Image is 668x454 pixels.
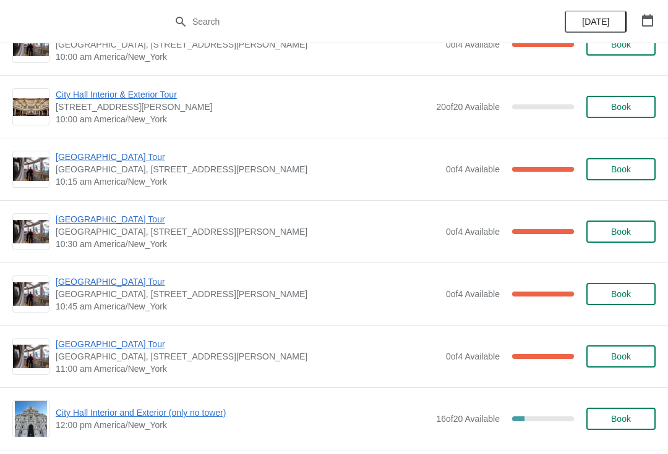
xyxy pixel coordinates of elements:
span: [GEOGRAPHIC_DATA] Tour [56,275,440,288]
input: Search [192,11,501,33]
span: 0 of 4 Available [446,289,500,299]
span: 20 of 20 Available [436,102,500,112]
button: Book [586,96,656,118]
button: Book [586,221,656,243]
img: City Hall Tower Tour | City Hall Visitor Center, 1400 John F Kennedy Boulevard Suite 121, Philade... [13,282,49,306]
span: [GEOGRAPHIC_DATA], [STREET_ADDRESS][PERSON_NAME] [56,288,440,300]
span: City Hall Interior & Exterior Tour [56,88,430,101]
span: 0 of 4 Available [446,40,500,49]
button: Book [586,408,656,430]
img: City Hall Interior and Exterior (only no tower) | | 12:00 pm America/New_York [15,401,48,437]
span: City Hall Interior and Exterior (only no tower) [56,406,430,419]
span: Book [611,414,631,424]
span: Book [611,289,631,299]
span: [GEOGRAPHIC_DATA], [STREET_ADDRESS][PERSON_NAME] [56,350,440,363]
span: [GEOGRAPHIC_DATA], [STREET_ADDRESS][PERSON_NAME] [56,38,440,51]
img: City Hall Tower Tour | City Hall Visitor Center, 1400 John F Kennedy Boulevard Suite 121, Philade... [13,220,49,244]
img: City Hall Interior & Exterior Tour | 1400 John F Kennedy Boulevard, Suite 121, Philadelphia, PA, ... [13,98,49,116]
span: [STREET_ADDRESS][PERSON_NAME] [56,101,430,113]
span: Book [611,102,631,112]
button: Book [586,33,656,56]
button: [DATE] [565,11,627,33]
span: [GEOGRAPHIC_DATA] Tour [56,213,440,225]
span: 10:45 am America/New_York [56,300,440,313]
span: 0 of 4 Available [446,164,500,174]
span: 10:15 am America/New_York [56,175,440,188]
button: Book [586,345,656,368]
span: 0 of 4 Available [446,351,500,361]
span: 16 of 20 Available [436,414,500,424]
span: 10:00 am America/New_York [56,113,430,125]
span: [GEOGRAPHIC_DATA], [STREET_ADDRESS][PERSON_NAME] [56,163,440,175]
span: Book [611,227,631,237]
span: 10:00 am America/New_York [56,51,440,63]
span: 10:30 am America/New_York [56,238,440,250]
button: Book [586,158,656,180]
span: 12:00 pm America/New_York [56,419,430,431]
span: [DATE] [582,17,609,27]
span: [GEOGRAPHIC_DATA], [STREET_ADDRESS][PERSON_NAME] [56,225,440,238]
span: [GEOGRAPHIC_DATA] Tour [56,151,440,163]
span: [GEOGRAPHIC_DATA] Tour [56,338,440,350]
img: City Hall Tower Tour | City Hall Visitor Center, 1400 John F Kennedy Boulevard Suite 121, Philade... [13,345,49,369]
span: Book [611,164,631,174]
span: Book [611,40,631,49]
span: Book [611,351,631,361]
img: City Hall Tower Tour | City Hall Visitor Center, 1400 John F Kennedy Boulevard Suite 121, Philade... [13,33,49,57]
span: 0 of 4 Available [446,227,500,237]
button: Book [586,283,656,305]
span: 11:00 am America/New_York [56,363,440,375]
img: City Hall Tower Tour | City Hall Visitor Center, 1400 John F Kennedy Boulevard Suite 121, Philade... [13,158,49,182]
